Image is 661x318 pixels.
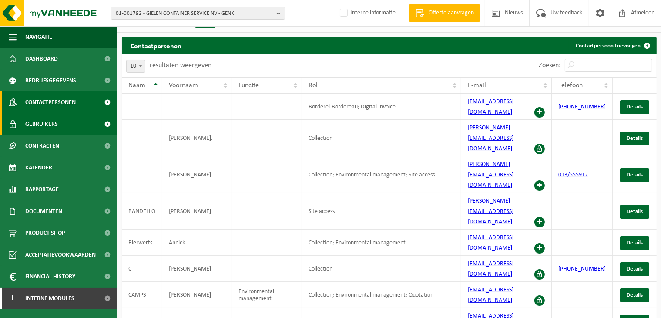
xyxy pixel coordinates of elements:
[162,256,232,282] td: [PERSON_NAME]
[150,62,211,69] label: resultaten weergeven
[620,288,649,302] a: Details
[627,172,643,178] span: Details
[302,156,461,193] td: Collection; Environmental management; Site access
[162,230,232,256] td: Annick
[627,240,643,246] span: Details
[558,172,588,178] a: 013/555912
[569,37,656,54] a: Contactpersoon toevoegen
[162,282,232,308] td: [PERSON_NAME]
[9,288,17,309] span: I
[122,193,162,230] td: BANDELLO
[302,193,461,230] td: Site access
[25,244,96,266] span: Acceptatievoorwaarden
[302,94,461,120] td: Borderel-Bordereau; Digital Invoice
[25,179,59,200] span: Rapportage
[468,82,486,89] span: E-mail
[627,104,643,110] span: Details
[128,82,145,89] span: Naam
[302,282,461,308] td: Collection; Environmental management; Quotation
[620,168,649,182] a: Details
[238,82,259,89] span: Functie
[116,7,273,20] span: 01-001792 - GIELEN CONTAINER SERVICE NV - GENK
[302,230,461,256] td: Collection; Environmental management
[122,282,162,308] td: CAMPS
[627,135,643,141] span: Details
[25,288,74,309] span: Interne modules
[25,135,59,157] span: Contracten
[426,9,476,17] span: Offerte aanvragen
[539,62,560,69] label: Zoeken:
[468,125,513,152] a: [PERSON_NAME][EMAIL_ADDRESS][DOMAIN_NAME]
[338,7,396,20] label: Interne informatie
[25,91,76,113] span: Contactpersonen
[122,230,162,256] td: Bierwerts
[468,287,513,304] a: [EMAIL_ADDRESS][DOMAIN_NAME]
[25,113,58,135] span: Gebruikers
[25,48,58,70] span: Dashboard
[122,256,162,282] td: C
[162,156,232,193] td: [PERSON_NAME]
[162,193,232,230] td: [PERSON_NAME]
[122,37,190,54] h2: Contactpersonen
[468,161,513,189] a: [PERSON_NAME][EMAIL_ADDRESS][DOMAIN_NAME]
[232,282,302,308] td: Environmental management
[126,60,145,73] span: 10
[468,198,513,225] a: [PERSON_NAME][EMAIL_ADDRESS][DOMAIN_NAME]
[25,26,52,48] span: Navigatie
[169,82,198,89] span: Voornaam
[558,104,606,110] a: [PHONE_NUMBER]
[25,222,65,244] span: Product Shop
[620,262,649,276] a: Details
[468,98,513,115] a: [EMAIL_ADDRESS][DOMAIN_NAME]
[111,7,285,20] button: 01-001792 - GIELEN CONTAINER SERVICE NV - GENK
[468,234,513,251] a: [EMAIL_ADDRESS][DOMAIN_NAME]
[309,82,318,89] span: Rol
[620,236,649,250] a: Details
[409,4,480,22] a: Offerte aanvragen
[620,205,649,219] a: Details
[558,82,583,89] span: Telefoon
[620,100,649,114] a: Details
[25,70,76,91] span: Bedrijfsgegevens
[302,256,461,282] td: Collection
[25,200,62,222] span: Documenten
[627,292,643,298] span: Details
[627,266,643,272] span: Details
[620,132,649,145] a: Details
[25,157,52,179] span: Kalender
[558,266,606,272] a: [PHONE_NUMBER]
[302,120,461,156] td: Collection
[627,209,643,214] span: Details
[127,60,145,72] span: 10
[468,260,513,277] a: [EMAIL_ADDRESS][DOMAIN_NAME]
[162,120,232,156] td: [PERSON_NAME].
[25,266,75,288] span: Financial History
